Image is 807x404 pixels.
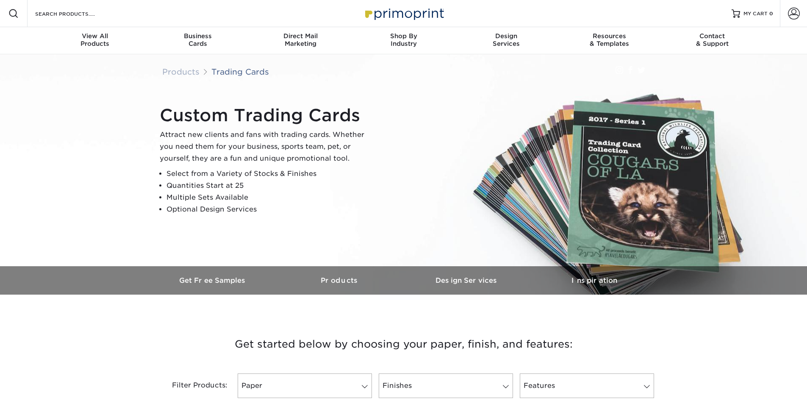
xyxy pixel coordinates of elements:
[146,27,249,54] a: BusinessCards
[404,266,531,295] a: Design Services
[162,67,200,76] a: Products
[150,276,277,284] h3: Get Free Samples
[743,10,768,17] span: MY CART
[150,266,277,295] a: Get Free Samples
[455,32,558,47] div: Services
[166,203,372,215] li: Optional Design Services
[277,266,404,295] a: Products
[277,276,404,284] h3: Products
[531,276,658,284] h3: Inspiration
[558,32,661,47] div: & Templates
[249,27,352,54] a: Direct MailMarketing
[44,32,147,40] span: View All
[352,32,455,47] div: Industry
[379,373,513,398] a: Finishes
[238,373,372,398] a: Paper
[150,373,234,398] div: Filter Products:
[404,276,531,284] h3: Design Services
[661,27,764,54] a: Contact& Support
[558,27,661,54] a: Resources& Templates
[531,266,658,295] a: Inspiration
[146,32,249,40] span: Business
[34,8,117,19] input: SEARCH PRODUCTS.....
[455,32,558,40] span: Design
[558,32,661,40] span: Resources
[520,373,654,398] a: Features
[249,32,352,40] span: Direct Mail
[361,4,446,22] img: Primoprint
[249,32,352,47] div: Marketing
[146,32,249,47] div: Cards
[156,325,652,363] h3: Get started below by choosing your paper, finish, and features:
[211,67,269,76] a: Trading Cards
[352,27,455,54] a: Shop ByIndustry
[455,27,558,54] a: DesignServices
[160,129,372,164] p: Attract new clients and fans with trading cards. Whether you need them for your business, sports ...
[166,168,372,180] li: Select from a Variety of Stocks & Finishes
[661,32,764,40] span: Contact
[661,32,764,47] div: & Support
[44,27,147,54] a: View AllProducts
[352,32,455,40] span: Shop By
[166,180,372,192] li: Quantities Start at 25
[160,105,372,125] h1: Custom Trading Cards
[166,192,372,203] li: Multiple Sets Available
[769,11,773,17] span: 0
[44,32,147,47] div: Products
